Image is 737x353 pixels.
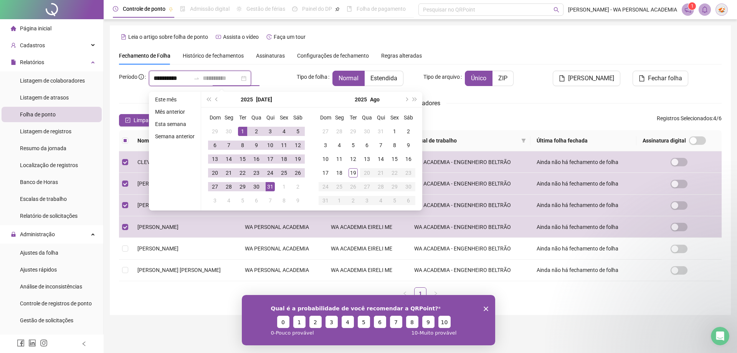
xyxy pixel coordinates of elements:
[20,111,56,118] span: Folha de ponto
[266,34,272,40] span: history
[20,78,85,84] span: Listagem de colaboradores
[346,138,360,152] td: 2025-08-05
[346,152,360,166] td: 2025-08-12
[332,194,346,207] td: 2025-09-01
[360,138,374,152] td: 2025-08-06
[252,141,261,150] div: 9
[132,21,144,33] button: 6
[137,159,210,165] span: CLEVERSON [PERSON_NAME]
[321,182,330,191] div: 24
[210,182,220,191] div: 27
[376,196,385,205] div: 4
[404,127,413,136] div: 2
[471,75,486,82] span: Único
[238,168,247,177] div: 22
[335,7,340,12] span: pushpin
[208,111,222,124] th: Dom
[332,124,346,138] td: 2025-07-28
[388,138,402,152] td: 2025-08-08
[402,124,415,138] td: 2025-08-02
[119,53,170,59] span: Fechamento de Folha
[204,92,213,107] button: super-prev-year
[20,300,92,307] span: Controle de registros de ponto
[498,75,507,82] span: ZIP
[374,111,388,124] th: Qui
[390,182,399,191] div: 29
[100,21,112,33] button: 4
[238,141,247,150] div: 8
[250,180,263,194] td: 2025-07-30
[321,127,330,136] div: 27
[208,166,222,180] td: 2025-07-20
[256,92,272,107] button: month panel
[208,152,222,166] td: 2025-07-13
[388,180,402,194] td: 2025-08-29
[346,194,360,207] td: 2025-09-02
[250,124,263,138] td: 2025-07-02
[360,152,374,166] td: 2025-08-13
[319,152,332,166] td: 2025-08-10
[20,42,45,48] span: Cadastros
[349,182,358,191] div: 26
[252,182,261,191] div: 30
[241,92,253,107] button: year panel
[222,166,236,180] td: 2025-07-21
[134,116,165,124] span: Limpar todos
[68,21,80,33] button: 2
[402,180,415,194] td: 2025-08-30
[335,141,344,150] div: 4
[279,154,289,164] div: 18
[20,213,78,219] span: Relatório de solicitações
[335,168,344,177] div: 18
[20,231,55,237] span: Administração
[414,287,426,300] li: 1
[152,132,198,141] li: Semana anterior
[20,267,57,273] span: Ajustes rápidos
[20,59,44,65] span: Relatórios
[236,138,250,152] td: 2025-07-08
[277,111,291,124] th: Sex
[520,135,527,146] span: filter
[293,168,302,177] div: 26
[374,124,388,138] td: 2025-07-31
[250,111,263,124] th: Qua
[643,136,686,145] span: Assinatura digital
[408,195,531,216] td: WA ACADEMIA - ENGENHEIRO BELTRÃO
[183,53,244,59] span: Histórico de fechamentos
[349,196,358,205] div: 2
[236,111,250,124] th: Ter
[210,168,220,177] div: 20
[263,138,277,152] td: 2025-07-10
[51,21,64,33] button: 1
[360,111,374,124] th: Qua
[263,194,277,207] td: 2025-08-07
[125,118,131,123] span: check-square
[376,154,385,164] div: 14
[319,138,332,152] td: 2025-08-03
[152,107,198,116] li: Mês anterior
[346,180,360,194] td: 2025-08-26
[433,291,438,296] span: right
[113,6,118,12] span: clock-circle
[404,154,413,164] div: 16
[121,34,126,40] span: file-text
[411,92,419,107] button: super-next-year
[408,151,531,173] td: WA ACADEMIA - ENGENHEIRO BELTRÃO
[236,194,250,207] td: 2025-08-05
[362,141,372,150] div: 6
[222,180,236,194] td: 2025-07-28
[376,127,385,136] div: 31
[20,179,58,185] span: Banco de Horas
[152,95,198,104] li: Este mês
[335,182,344,191] div: 25
[137,181,178,187] span: [PERSON_NAME]
[263,124,277,138] td: 2025-07-03
[152,119,198,129] li: Esta semana
[349,168,358,177] div: 19
[684,6,691,13] span: notification
[388,111,402,124] th: Sex
[266,196,275,205] div: 7
[236,152,250,166] td: 2025-07-15
[210,196,220,205] div: 3
[119,74,137,80] span: Período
